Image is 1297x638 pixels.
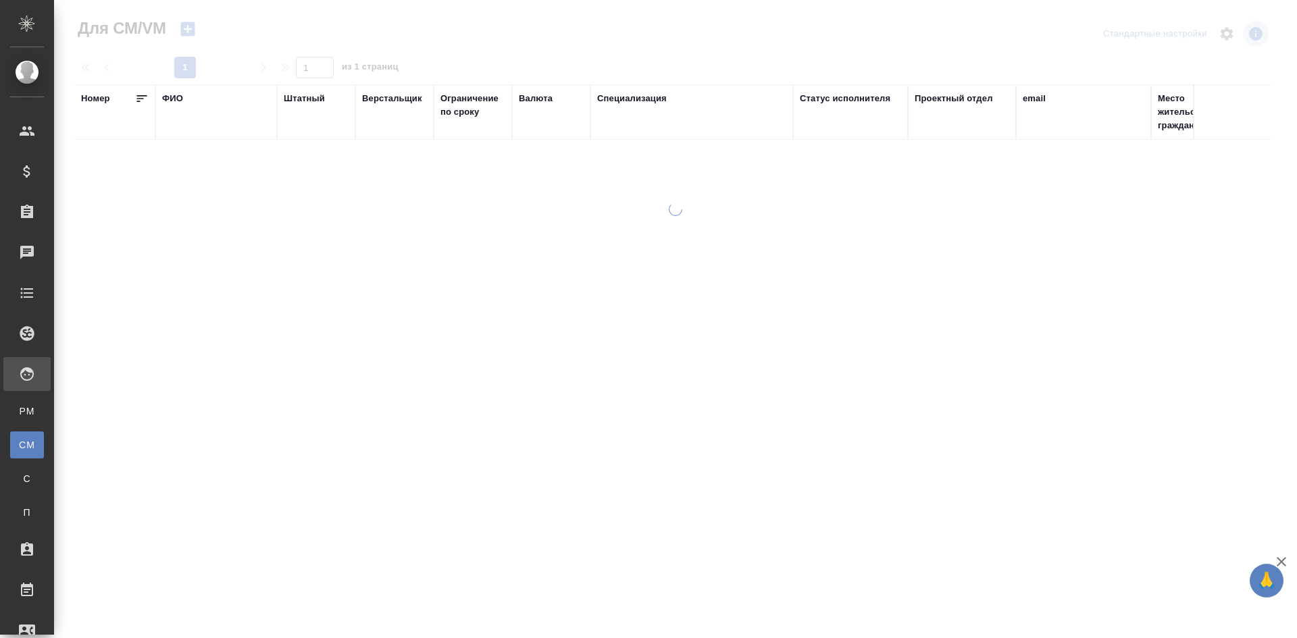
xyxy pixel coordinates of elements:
[1250,564,1283,597] button: 🙏
[1255,566,1278,595] span: 🙏
[519,92,553,105] div: Валюта
[10,398,44,425] a: PM
[17,438,37,452] span: CM
[17,404,37,418] span: PM
[162,92,183,105] div: ФИО
[597,92,667,105] div: Специализация
[284,92,325,105] div: Штатный
[915,92,993,105] div: Проектный отдел
[800,92,890,105] div: Статус исполнителя
[362,92,422,105] div: Верстальщик
[10,431,44,458] a: CM
[1023,92,1046,105] div: email
[10,465,44,492] a: С
[17,506,37,519] span: П
[10,499,44,526] a: П
[440,92,505,119] div: Ограничение по сроку
[81,92,110,105] div: Номер
[1158,92,1266,132] div: Место жительства(Город), гражданство
[17,472,37,485] span: С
